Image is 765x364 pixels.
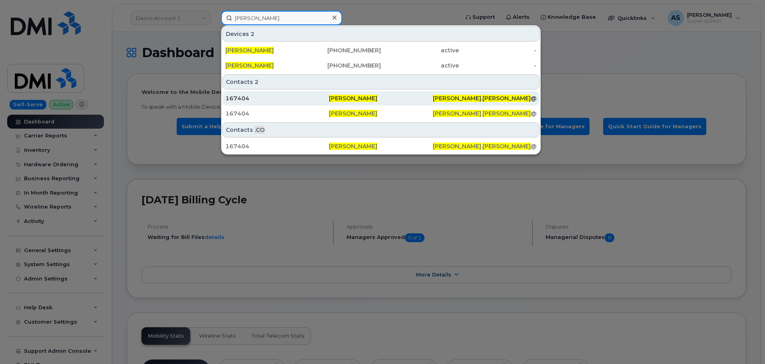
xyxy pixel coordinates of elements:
span: .CO [255,126,265,134]
span: [PERSON_NAME] [329,143,377,150]
div: active [381,46,459,54]
a: 167404[PERSON_NAME][PERSON_NAME].[PERSON_NAME]@[DOMAIN_NAME] [222,91,540,105]
span: [PERSON_NAME] [329,110,377,117]
div: - [459,62,537,70]
a: 167404[PERSON_NAME][PERSON_NAME].[PERSON_NAME]@[DOMAIN_NAME] [222,139,540,153]
span: [PERSON_NAME] [482,110,531,117]
div: Contacts [222,122,540,137]
span: [PERSON_NAME] [433,95,481,102]
span: [PERSON_NAME] [433,110,481,117]
span: [PERSON_NAME] [482,95,531,102]
span: 2 [255,78,259,86]
div: 167404 [225,94,329,102]
div: [PHONE_NUMBER] [303,46,381,54]
span: [PERSON_NAME] [225,47,274,54]
div: 167404 [225,142,329,150]
span: [PERSON_NAME] [225,62,274,69]
div: 167404 [225,109,329,117]
div: Devices [222,26,540,42]
a: 167404[PERSON_NAME][PERSON_NAME].[PERSON_NAME]@[DOMAIN_NAME] [222,106,540,121]
div: . @[DOMAIN_NAME] [433,109,536,117]
a: [PERSON_NAME][PHONE_NUMBER]active- [222,58,540,73]
div: . @[DOMAIN_NAME] [433,142,536,150]
span: [PERSON_NAME] [482,143,531,150]
div: active [381,62,459,70]
span: 2 [251,30,255,38]
span: [PERSON_NAME] [329,95,377,102]
div: - [459,46,537,54]
div: [PHONE_NUMBER] [303,62,381,70]
a: [PERSON_NAME][PHONE_NUMBER]active- [222,43,540,58]
div: . @[DOMAIN_NAME] [433,94,536,102]
div: Contacts [222,74,540,90]
span: [PERSON_NAME] [433,143,481,150]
